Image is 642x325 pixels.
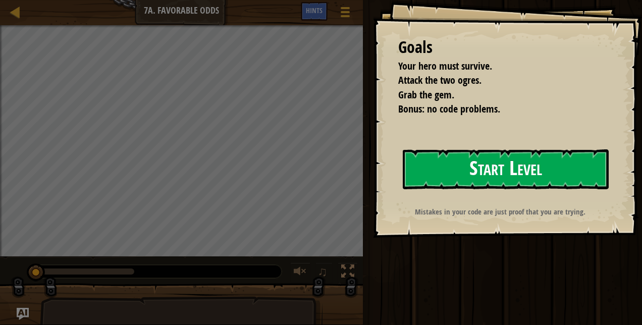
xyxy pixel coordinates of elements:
[398,88,454,101] span: Grab the gem.
[386,102,604,117] li: Bonus: no code problems.
[317,264,328,279] span: ♫
[306,6,323,15] span: Hints
[386,59,604,74] li: Your hero must survive.
[333,2,358,26] button: Show game menu
[386,73,604,88] li: Attack the two ogres.
[338,262,358,283] button: Toggle fullscreen
[398,59,492,73] span: Your hero must survive.
[415,206,585,217] strong: Mistakes in your code are just proof that you are trying.
[290,262,310,283] button: Adjust volume
[398,36,607,59] div: Goals
[386,88,604,102] li: Grab the gem.
[403,149,609,189] button: Start Level
[17,308,29,320] button: Ask AI
[315,262,333,283] button: ♫
[398,102,500,116] span: Bonus: no code problems.
[398,73,482,87] span: Attack the two ogres.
